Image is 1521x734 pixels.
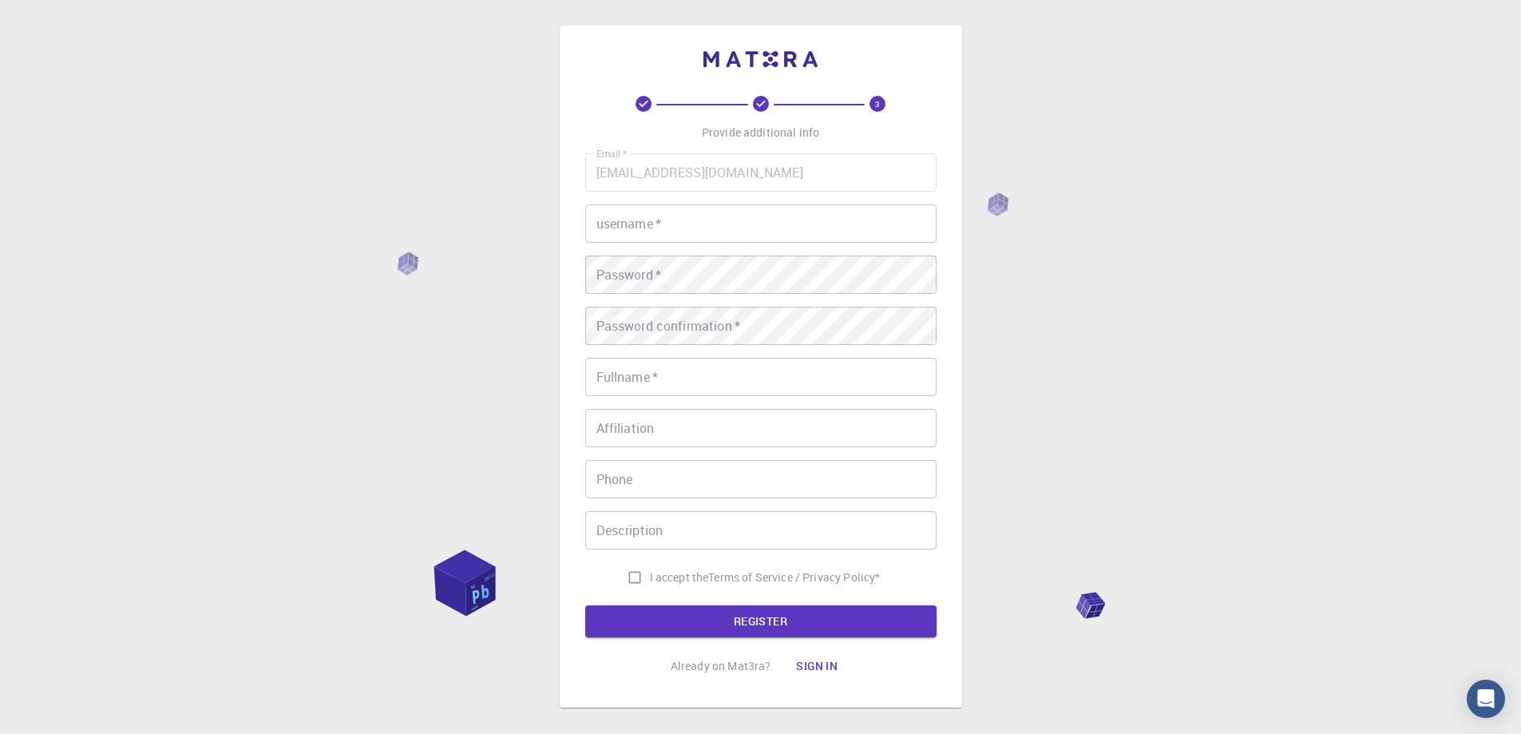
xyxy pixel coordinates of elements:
div: Open Intercom Messenger [1467,680,1505,718]
a: Terms of Service / Privacy Policy* [708,569,880,585]
text: 3 [875,98,880,109]
span: I accept the [650,569,709,585]
p: Provide additional info [702,125,819,141]
p: Already on Mat3ra? [671,658,771,674]
label: Email [596,147,627,161]
button: REGISTER [585,605,937,637]
p: Terms of Service / Privacy Policy * [708,569,880,585]
button: Sign in [783,650,850,682]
